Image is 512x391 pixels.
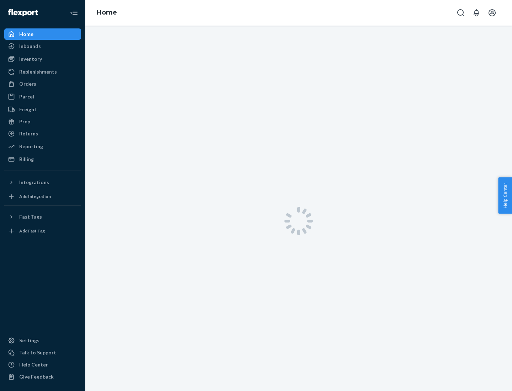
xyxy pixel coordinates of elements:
div: Parcel [19,93,34,100]
div: Inventory [19,55,42,63]
a: Orders [4,78,81,90]
div: Fast Tags [19,213,42,220]
div: Help Center [19,361,48,368]
div: Integrations [19,179,49,186]
a: Prep [4,116,81,127]
a: Inbounds [4,41,81,52]
a: Returns [4,128,81,139]
button: Integrations [4,177,81,188]
a: Replenishments [4,66,81,77]
a: Talk to Support [4,347,81,358]
a: Reporting [4,141,81,152]
a: Freight [4,104,81,115]
div: Orders [19,80,36,87]
a: Home [4,28,81,40]
div: Talk to Support [19,349,56,356]
a: Add Integration [4,191,81,202]
div: Prep [19,118,30,125]
div: Settings [19,337,39,344]
a: Add Fast Tag [4,225,81,237]
a: Billing [4,154,81,165]
div: Replenishments [19,68,57,75]
div: Freight [19,106,37,113]
a: Parcel [4,91,81,102]
a: Inventory [4,53,81,65]
div: Inbounds [19,43,41,50]
div: Add Fast Tag [19,228,45,234]
button: Give Feedback [4,371,81,382]
div: Add Integration [19,193,51,199]
ol: breadcrumbs [91,2,123,23]
button: Open Search Box [454,6,468,20]
div: Give Feedback [19,373,54,380]
div: Returns [19,130,38,137]
button: Open account menu [485,6,499,20]
div: Billing [19,156,34,163]
a: Help Center [4,359,81,370]
button: Help Center [498,177,512,214]
div: Home [19,31,33,38]
div: Reporting [19,143,43,150]
button: Open notifications [469,6,484,20]
a: Settings [4,335,81,346]
a: Home [97,9,117,16]
button: Close Navigation [67,6,81,20]
img: Flexport logo [8,9,38,16]
button: Fast Tags [4,211,81,223]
